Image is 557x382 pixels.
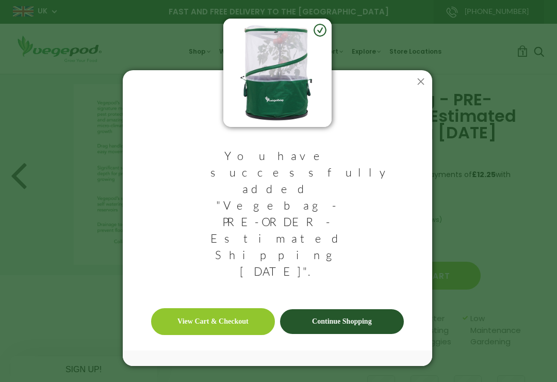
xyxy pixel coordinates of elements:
h3: You have successfully added "Vegebag - PRE-ORDER - Estimated Shipping [DATE]". [210,127,345,308]
button: Close [409,70,432,93]
img: image [223,19,332,127]
img: green-check.svg [314,24,326,37]
a: View Cart & Checkout [151,308,275,335]
a: Continue Shopping [280,309,404,334]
